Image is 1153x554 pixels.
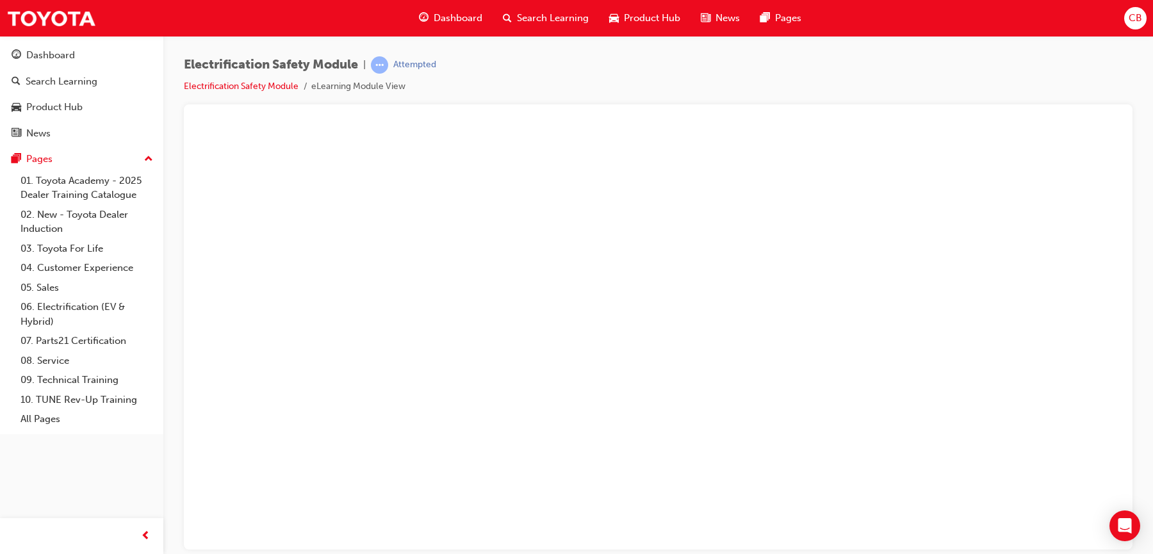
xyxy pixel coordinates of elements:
[15,297,158,331] a: 06. Electrification (EV & Hybrid)
[419,10,429,26] span: guage-icon
[12,76,20,88] span: search-icon
[26,126,51,141] div: News
[5,44,158,67] a: Dashboard
[12,50,21,61] span: guage-icon
[691,5,750,31] a: news-iconNews
[1124,7,1147,29] button: CB
[15,370,158,390] a: 09. Technical Training
[371,56,388,74] span: learningRecordVerb_ATTEMPT-icon
[26,74,97,89] div: Search Learning
[5,41,158,147] button: DashboardSearch LearningProduct HubNews
[5,122,158,145] a: News
[363,58,366,72] span: |
[434,11,482,26] span: Dashboard
[716,11,740,26] span: News
[15,278,158,298] a: 05. Sales
[15,205,158,239] a: 02. New - Toyota Dealer Induction
[750,5,812,31] a: pages-iconPages
[15,409,158,429] a: All Pages
[144,151,153,168] span: up-icon
[5,95,158,119] a: Product Hub
[15,239,158,259] a: 03. Toyota For Life
[701,10,710,26] span: news-icon
[599,5,691,31] a: car-iconProduct Hub
[184,58,358,72] span: Electrification Safety Module
[409,5,493,31] a: guage-iconDashboard
[624,11,680,26] span: Product Hub
[311,79,405,94] li: eLearning Module View
[15,171,158,205] a: 01. Toyota Academy - 2025 Dealer Training Catalogue
[15,331,158,351] a: 07. Parts21 Certification
[15,351,158,371] a: 08. Service
[1109,510,1140,541] div: Open Intercom Messenger
[775,11,801,26] span: Pages
[15,258,158,278] a: 04. Customer Experience
[184,81,298,92] a: Electrification Safety Module
[12,154,21,165] span: pages-icon
[26,152,53,167] div: Pages
[760,10,770,26] span: pages-icon
[15,390,158,410] a: 10. TUNE Rev-Up Training
[493,5,599,31] a: search-iconSearch Learning
[517,11,589,26] span: Search Learning
[503,10,512,26] span: search-icon
[1129,11,1142,26] span: CB
[26,48,75,63] div: Dashboard
[5,147,158,171] button: Pages
[393,59,436,71] div: Attempted
[26,100,83,115] div: Product Hub
[5,70,158,94] a: Search Learning
[6,4,96,33] img: Trak
[141,528,151,544] span: prev-icon
[609,10,619,26] span: car-icon
[12,128,21,140] span: news-icon
[12,102,21,113] span: car-icon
